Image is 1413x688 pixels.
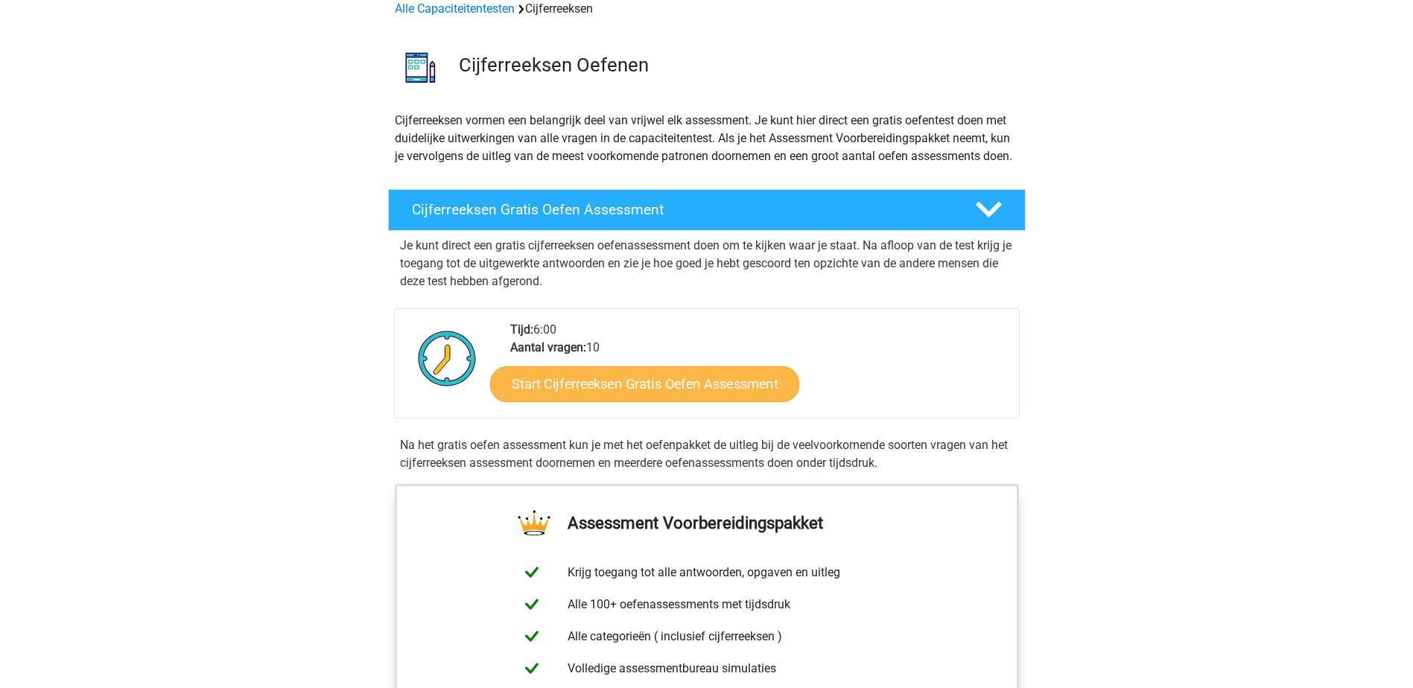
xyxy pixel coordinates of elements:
[400,237,1014,290] p: Je kunt direct een gratis cijferreeksen oefenassessment doen om te kijken waar je staat. Na afloo...
[510,340,586,354] b: Aantal vragen:
[490,366,799,401] a: Start Cijferreeksen Gratis Oefen Assessment
[510,322,533,337] b: Tijd:
[395,112,1019,165] p: Cijferreeksen vormen een belangrijk deel van vrijwel elk assessment. Je kunt hier direct een grat...
[412,201,951,218] h4: Cijferreeksen Gratis Oefen Assessment
[382,189,1032,231] a: Cijferreeksen Gratis Oefen Assessment
[499,321,1018,418] div: 6:00 10
[389,36,452,99] img: cijferreeksen
[395,1,515,16] a: Alle Capaciteitentesten
[410,321,485,395] img: Klok
[394,436,1020,472] div: Na het gratis oefen assessment kun je met het oefenpakket de uitleg bij de veelvoorkomende soorte...
[459,54,1014,77] h3: Cijferreeksen Oefenen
